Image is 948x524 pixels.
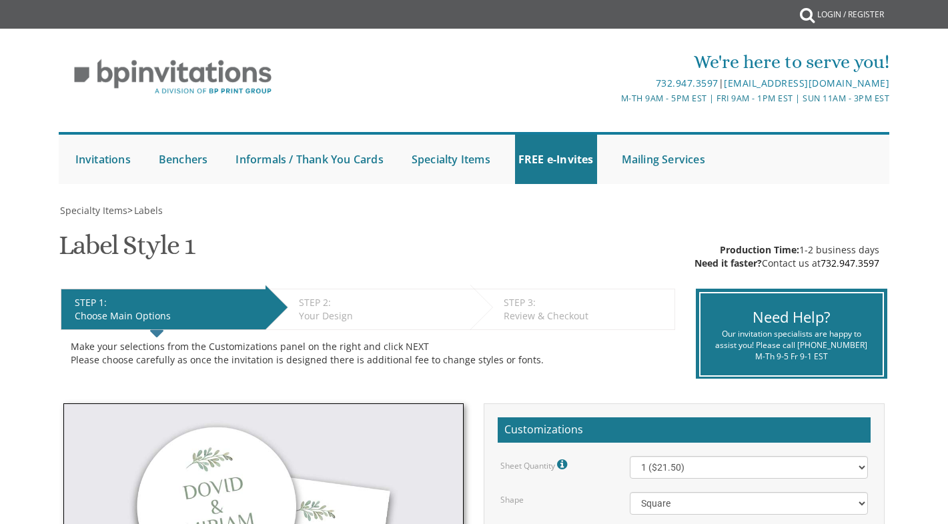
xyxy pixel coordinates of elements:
a: [EMAIL_ADDRESS][DOMAIN_NAME] [724,77,889,89]
div: STEP 1: [75,296,259,309]
div: | [336,75,890,91]
div: We're here to serve you! [336,49,890,75]
a: 732.947.3597 [821,257,879,269]
img: BP Invitation Loft [59,49,288,105]
div: Your Design [299,309,464,323]
div: Choose Main Options [75,309,259,323]
span: Labels [134,204,163,217]
label: Shape [500,494,524,505]
a: Labels [133,204,163,217]
div: Review & Checkout [504,309,668,323]
h2: Customizations [498,417,870,443]
div: STEP 2: [299,296,464,309]
div: Make your selections from the Customizations panel on the right and click NEXT Please choose care... [71,340,664,367]
div: Need Help? [710,307,873,327]
a: Specialty Items [59,204,127,217]
div: M-Th 9am - 5pm EST | Fri 9am - 1pm EST | Sun 11am - 3pm EST [336,91,890,105]
h1: Label Style 1 [59,231,195,270]
label: Sheet Quantity [500,456,570,473]
span: > [127,204,163,217]
span: Specialty Items [60,204,127,217]
div: STEP 3: [504,296,668,309]
a: FREE e-Invites [515,135,597,184]
p: 1-2 business days Contact us at [694,243,879,270]
a: Invitations [72,135,134,184]
a: Mailing Services [618,135,708,184]
span: Need it faster? [694,257,762,269]
a: 732.947.3597 [656,77,719,89]
a: Specialty Items [408,135,494,184]
a: Benchers [155,135,211,184]
div: Our invitation specialists are happy to assist you! Please call [PHONE_NUMBER] M-Th 9-5 Fr 9-1 EST [710,328,873,362]
span: Production Time: [720,243,799,256]
a: Informals / Thank You Cards [232,135,386,184]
